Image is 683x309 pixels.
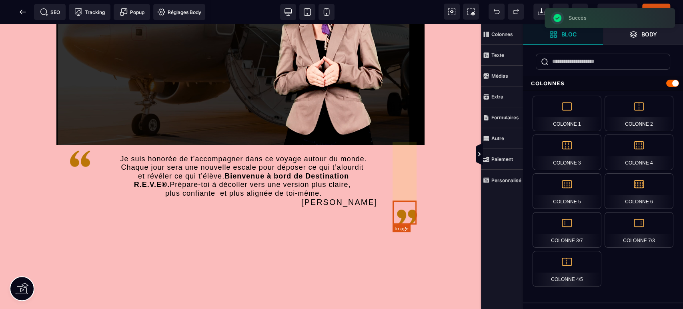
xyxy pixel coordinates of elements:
b: Bienvenue à bord de Destination R.E.V.E®. [134,148,352,165]
span: Retour [15,4,31,20]
strong: Paiement [491,156,513,162]
span: Tracking [74,8,105,16]
strong: Personnalisé [491,177,521,183]
strong: Texte [491,52,504,58]
text: Je suis honorée de t’accompagner dans ce voyage autour du monde. Chaque jour sera une nouvelle es... [110,129,377,185]
img: a0acb8a89a56a0f3441c8e502ebe910c_quoteR.png [395,182,419,206]
span: Code de suivi [69,4,110,20]
img: 760708443321aa29888cf30d5d8151ed_quoteL.png [68,123,92,147]
span: Aperçu [597,4,637,20]
span: Nettoyage [553,4,569,20]
div: Colonne 4 [605,134,673,170]
span: Afficher les vues [523,142,531,167]
strong: Médias [491,73,508,79]
span: Rétablir [508,4,524,20]
span: Favicon [153,4,205,20]
div: Colonne 7/3 [605,212,673,248]
span: Personnalisé [481,170,523,191]
div: Colonnes [523,76,683,91]
div: Colonne 5 [533,173,601,209]
span: Voir tablette [299,4,315,20]
div: Colonne 4/5 [533,251,601,287]
span: Voir bureau [280,4,296,20]
div: Colonne 2 [605,96,673,131]
strong: Formulaires [491,114,519,120]
span: Défaire [489,4,505,20]
span: Médias [481,66,523,86]
span: Ouvrir les blocs [523,24,603,45]
span: Ouvrir les calques [603,24,683,45]
span: Créer une alerte modale [114,4,150,20]
span: Voir les composants [444,4,460,20]
span: Importer [533,4,549,20]
span: Réglages Body [157,8,201,16]
span: Popup [120,8,144,16]
span: Autre [481,128,523,149]
div: Colonne 1 [533,96,601,131]
span: Formulaires [481,107,523,128]
strong: Bloc [561,31,577,37]
span: Enregistrer le contenu [642,4,670,20]
strong: Extra [491,94,503,100]
div: Colonne 6 [605,173,673,209]
span: Capture d'écran [463,4,479,20]
span: Voir mobile [318,4,334,20]
span: [PERSON_NAME] [301,174,377,183]
strong: Autre [491,135,504,141]
strong: Body [641,31,657,37]
span: Métadata SEO [34,4,66,20]
div: Colonne 3/7 [533,212,601,248]
div: Colonne 3 [533,134,601,170]
span: Colonnes [481,24,523,45]
span: Texte [481,45,523,66]
span: SEO [40,8,60,16]
strong: Colonnes [491,31,513,37]
span: Enregistrer [572,4,588,20]
span: Extra [481,86,523,107]
span: Paiement [481,149,523,170]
